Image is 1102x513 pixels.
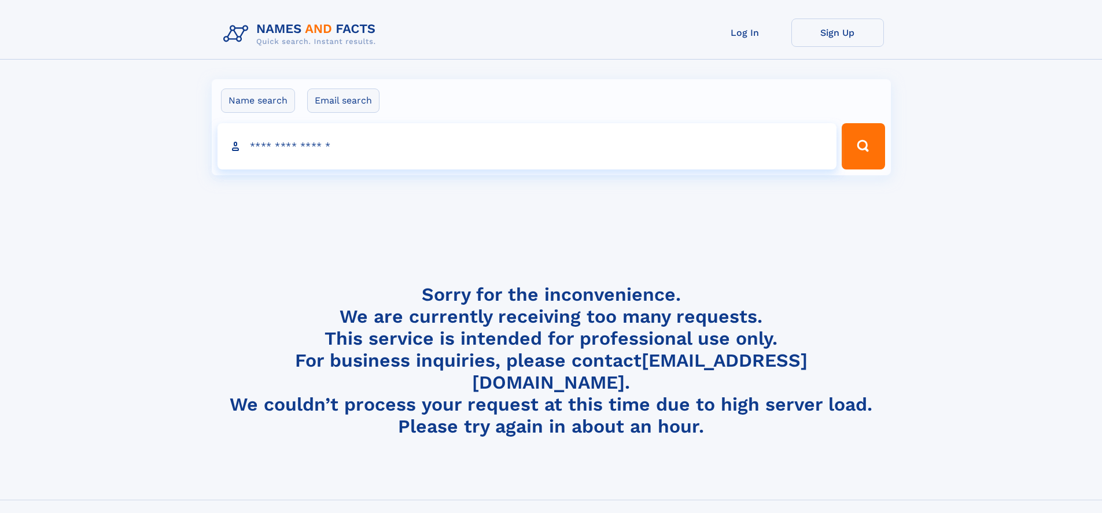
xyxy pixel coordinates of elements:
[218,123,837,169] input: search input
[842,123,884,169] button: Search Button
[219,19,385,50] img: Logo Names and Facts
[307,88,379,113] label: Email search
[219,283,884,438] h4: Sorry for the inconvenience. We are currently receiving too many requests. This service is intend...
[472,349,808,393] a: [EMAIL_ADDRESS][DOMAIN_NAME]
[699,19,791,47] a: Log In
[791,19,884,47] a: Sign Up
[221,88,295,113] label: Name search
